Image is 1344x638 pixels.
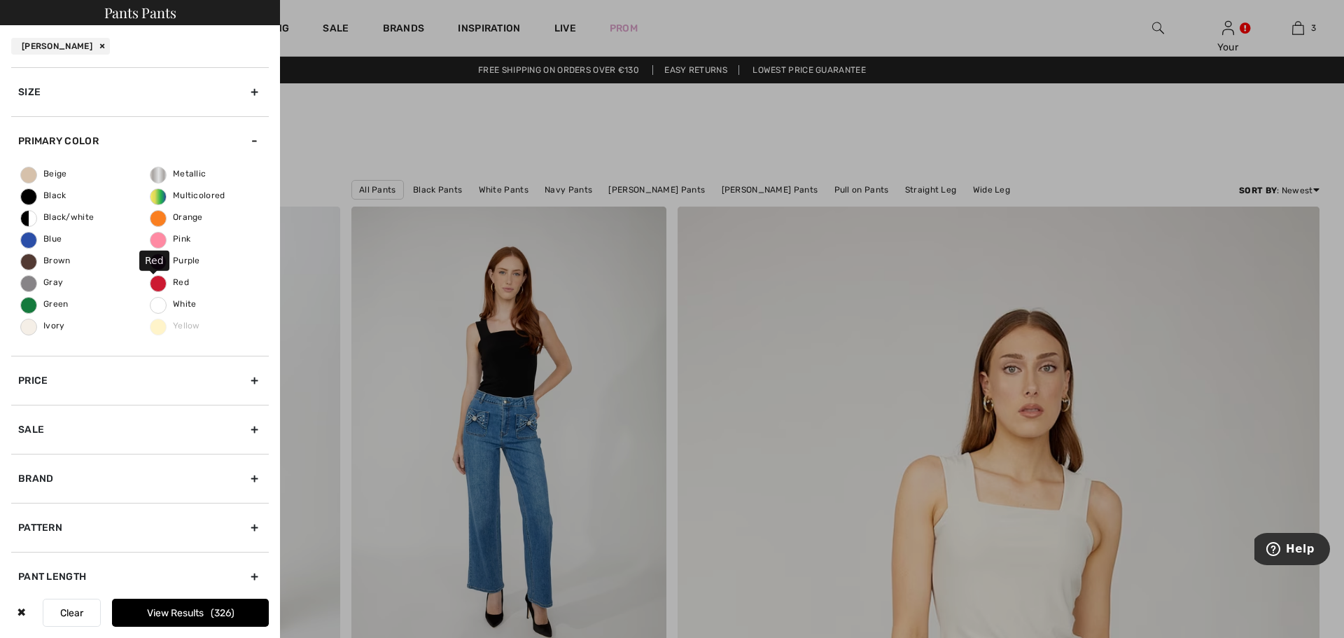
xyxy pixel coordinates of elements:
[11,405,269,454] div: Sale
[21,299,69,309] span: Green
[11,116,269,165] div: Primary Color
[150,299,197,309] span: White
[1254,533,1330,568] iframe: Opens a widget where you can find more information
[11,599,31,627] div: ✖
[21,212,94,222] span: Black/white
[211,607,234,619] span: 326
[11,552,269,601] div: Pant Length
[150,234,190,244] span: Pink
[150,190,225,200] span: Multicolored
[21,256,71,265] span: Brown
[11,503,269,552] div: Pattern
[21,169,67,179] span: Beige
[150,169,206,179] span: Metallic
[43,599,101,627] button: Clear
[150,212,203,222] span: Orange
[21,277,63,287] span: Gray
[139,250,169,270] div: Red
[21,321,65,331] span: Ivory
[150,256,200,265] span: Purple
[21,234,62,244] span: Blue
[21,190,66,200] span: Black
[150,321,200,331] span: Yellow
[150,277,189,287] span: Red
[11,356,269,405] div: Price
[11,454,269,503] div: Brand
[11,67,269,116] div: Size
[112,599,269,627] button: View Results326
[11,38,110,55] div: [PERSON_NAME]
